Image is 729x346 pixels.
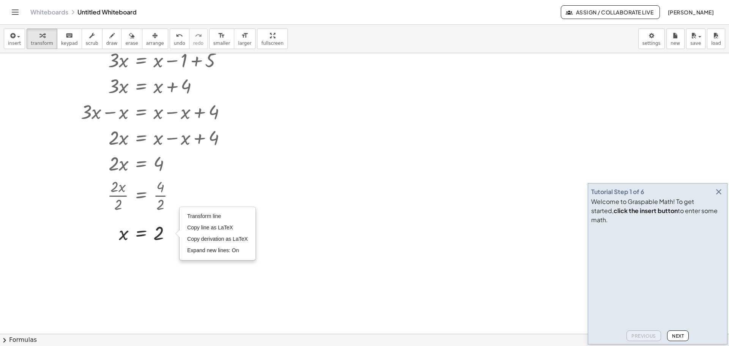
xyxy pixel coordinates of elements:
[209,28,234,49] button: format_sizesmaller
[8,41,21,46] span: insert
[591,187,644,196] div: Tutorial Step 1 of 6
[614,207,678,215] b: click the insert button
[234,28,256,49] button: format_sizelarger
[142,28,168,49] button: arrange
[9,6,21,18] button: Toggle navigation
[121,28,142,49] button: erase
[125,41,138,46] span: erase
[591,197,724,224] div: Welcome to Graspable Math! To get started, to enter some math.
[187,224,233,231] span: Copy line as LaTeX
[187,236,248,242] span: Copy derivation as LaTeX
[187,213,221,219] span: Transform line
[106,41,118,46] span: draw
[667,9,714,16] span: [PERSON_NAME]
[642,41,661,46] span: settings
[176,31,183,40] i: undo
[241,31,248,40] i: format_size
[174,41,185,46] span: undo
[672,333,684,339] span: Next
[213,41,230,46] span: smaller
[567,9,653,16] span: Assign / Collaborate Live
[30,8,68,16] a: Whiteboards
[711,41,721,46] span: load
[189,28,208,49] button: redoredo
[661,5,720,19] button: [PERSON_NAME]
[170,28,189,49] button: undoundo
[82,28,103,49] button: scrub
[218,31,225,40] i: format_size
[261,41,283,46] span: fullscreen
[257,28,287,49] button: fullscreen
[686,28,705,49] button: save
[671,41,680,46] span: new
[146,41,164,46] span: arrange
[102,28,122,49] button: draw
[666,28,685,49] button: new
[561,5,660,19] button: Assign / Collaborate Live
[638,28,665,49] button: settings
[61,41,78,46] span: keypad
[238,41,251,46] span: larger
[667,330,689,341] button: Next
[27,28,57,49] button: transform
[187,247,239,253] span: Expand new lines: On
[66,31,73,40] i: keyboard
[707,28,725,49] button: load
[4,28,25,49] button: insert
[193,41,204,46] span: redo
[195,31,202,40] i: redo
[690,41,701,46] span: save
[86,41,98,46] span: scrub
[31,41,53,46] span: transform
[57,28,82,49] button: keyboardkeypad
